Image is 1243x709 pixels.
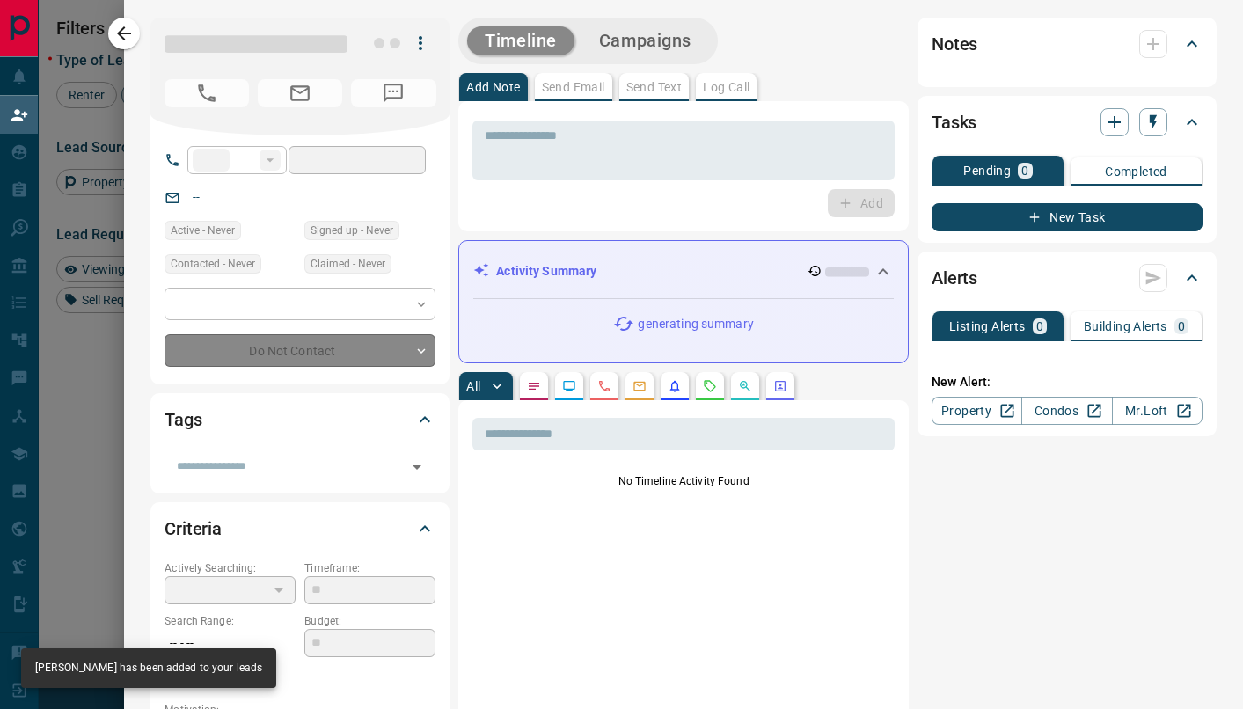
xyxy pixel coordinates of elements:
span: Signed up - Never [311,222,393,239]
span: Contacted - Never [171,255,255,273]
p: Add Note [466,81,520,93]
svg: Emails [632,379,647,393]
h2: Tags [165,406,201,434]
span: No Number [165,79,249,107]
div: Activity Summary [473,255,894,288]
a: Condos [1021,397,1112,425]
p: generating summary [638,315,753,333]
button: Timeline [467,26,574,55]
h2: Tasks [932,108,976,136]
a: -- [193,190,200,204]
p: Activity Summary [496,262,596,281]
svg: Requests [703,379,717,393]
svg: Calls [597,379,611,393]
div: [PERSON_NAME] has been added to your leads [35,654,262,683]
h2: Notes [932,30,977,58]
svg: Opportunities [738,379,752,393]
span: No Number [351,79,435,107]
p: -- - -- [165,629,296,658]
svg: Lead Browsing Activity [562,379,576,393]
span: No Email [258,79,342,107]
a: Mr.Loft [1112,397,1203,425]
h2: Criteria [165,515,222,543]
p: Budget: [304,613,435,629]
p: Completed [1105,165,1167,178]
p: All [466,380,480,392]
div: Notes [932,23,1203,65]
button: New Task [932,203,1203,231]
div: Alerts [932,257,1203,299]
p: New Alert: [932,373,1203,391]
button: Open [405,455,429,479]
div: Do Not Contact [165,334,435,367]
svg: Agent Actions [773,379,787,393]
p: No Timeline Activity Found [472,473,895,489]
svg: Notes [527,379,541,393]
span: Claimed - Never [311,255,385,273]
p: 0 [1178,320,1185,333]
div: Tasks [932,101,1203,143]
p: 0 [1036,320,1043,333]
svg: Listing Alerts [668,379,682,393]
p: 0 [1021,164,1028,177]
p: Areas Searched: [165,667,435,683]
p: Timeframe: [304,560,435,576]
div: Criteria [165,508,435,550]
button: Campaigns [581,26,709,55]
p: Building Alerts [1084,320,1167,333]
p: Search Range: [165,613,296,629]
p: Actively Searching: [165,560,296,576]
h2: Alerts [932,264,977,292]
a: Property [932,397,1022,425]
span: Active - Never [171,222,235,239]
p: Pending [963,164,1011,177]
div: Tags [165,398,435,441]
p: Listing Alerts [949,320,1026,333]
